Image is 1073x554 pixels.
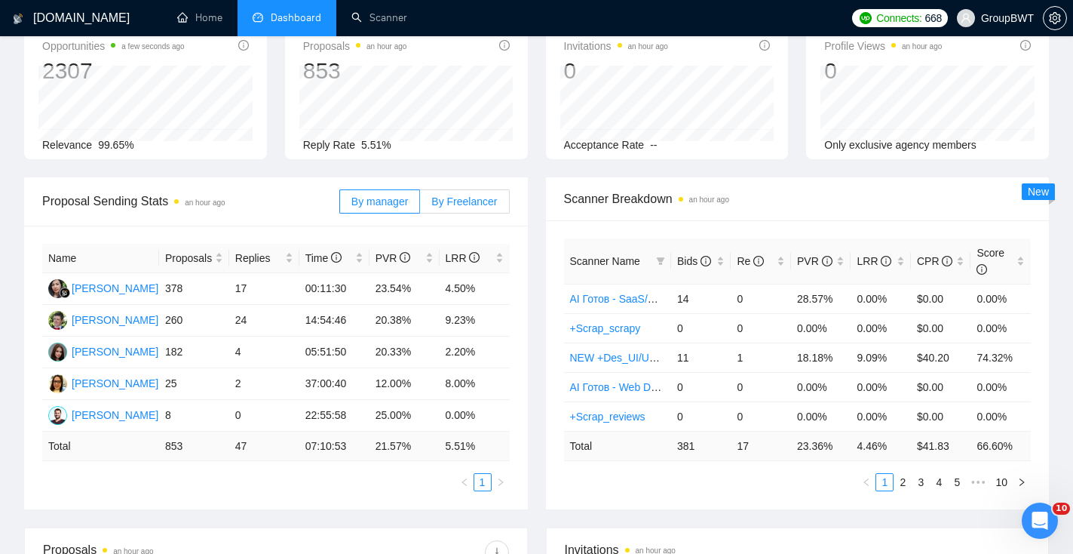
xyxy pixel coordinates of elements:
[48,311,67,330] img: AS
[737,255,764,267] span: Re
[976,247,1004,275] span: Score
[1020,40,1031,51] span: info-circle
[440,400,510,432] td: 0.00%
[911,431,971,460] td: $ 41.83
[970,402,1031,431] td: 0.00%
[970,313,1031,343] td: 0.00%
[930,474,947,491] a: 4
[570,381,835,393] a: AI Готов - Web Design Intermediate минус Development
[824,57,942,85] div: 0
[948,473,966,491] li: 5
[48,279,67,298] img: SN
[351,195,408,208] span: By manager
[911,313,971,343] td: $0.00
[628,42,668,51] time: an hour ago
[925,10,942,26] span: 668
[303,139,355,151] span: Reply Rate
[851,284,911,313] td: 0.00%
[731,284,791,313] td: 0
[930,473,948,491] li: 4
[564,37,668,55] span: Invitations
[42,432,159,461] td: Total
[369,432,440,461] td: 21.57 %
[966,473,990,491] span: •••
[851,343,911,372] td: 9.09%
[238,40,249,51] span: info-circle
[299,337,369,368] td: 05:51:50
[689,195,729,204] time: an hour ago
[791,372,851,402] td: 0.00%
[369,305,440,337] td: 20.38%
[791,343,851,372] td: 18.18%
[860,12,872,24] img: upwork-logo.png
[894,473,912,491] li: 2
[942,256,952,266] span: info-circle
[564,57,668,85] div: 0
[98,139,133,151] span: 99.65%
[369,337,440,368] td: 20.33%
[440,305,510,337] td: 9.23%
[876,474,893,491] a: 1
[991,474,1012,491] a: 10
[570,411,645,423] a: +Scrap_reviews
[48,345,158,357] a: SK[PERSON_NAME]
[990,473,1013,491] li: 10
[677,255,711,267] span: Bids
[911,284,971,313] td: $0.00
[862,478,871,487] span: left
[1028,186,1049,198] span: New
[881,256,891,266] span: info-circle
[824,37,942,55] span: Profile Views
[474,473,492,491] li: 1
[911,343,971,372] td: $40.20
[72,407,158,423] div: [PERSON_NAME]
[42,244,159,273] th: Name
[564,189,1032,208] span: Scanner Breakdown
[824,139,976,151] span: Only exclusive agency members
[159,273,229,305] td: 378
[440,368,510,400] td: 8.00%
[48,377,158,389] a: OL[PERSON_NAME]
[72,312,158,328] div: [PERSON_NAME]
[48,343,67,362] img: SK
[564,139,645,151] span: Acceptance Rate
[72,343,158,360] div: [PERSON_NAME]
[305,252,342,264] span: Time
[440,337,510,368] td: 2.20%
[857,255,891,267] span: LRR
[369,273,440,305] td: 23.54%
[970,284,1031,313] td: 0.00%
[653,250,668,272] span: filter
[366,42,406,51] time: an hour ago
[671,284,731,313] td: 14
[851,372,911,402] td: 0.00%
[229,244,299,273] th: Replies
[875,473,894,491] li: 1
[753,256,764,266] span: info-circle
[1043,12,1067,24] a: setting
[961,13,971,23] span: user
[911,372,971,402] td: $0.00
[1043,6,1067,30] button: setting
[797,255,832,267] span: PVR
[60,288,70,298] img: gigradar-bm.png
[731,402,791,431] td: 0
[731,343,791,372] td: 1
[271,11,321,24] span: Dashboard
[857,473,875,491] button: left
[159,244,229,273] th: Proposals
[970,372,1031,402] td: 0.00%
[299,400,369,432] td: 22:55:58
[570,322,641,334] a: +Scrap_scrapy
[42,192,339,211] span: Proposal Sending Stats
[474,474,491,491] a: 1
[229,432,299,461] td: 47
[499,40,510,51] span: info-circle
[159,400,229,432] td: 8
[976,264,987,275] span: info-circle
[1022,503,1058,539] iframe: Intercom live chat
[13,7,23,31] img: logo
[570,255,640,267] span: Scanner Name
[72,280,158,297] div: [PERSON_NAME]
[159,305,229,337] td: 260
